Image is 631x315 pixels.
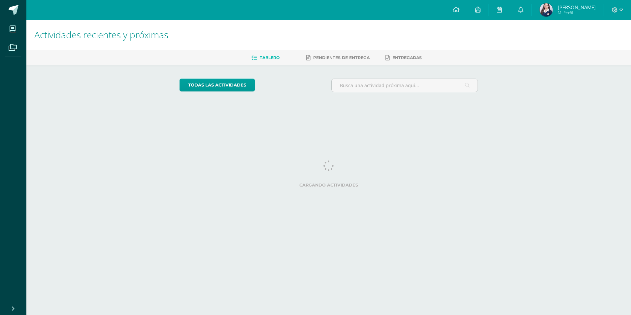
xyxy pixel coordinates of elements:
span: Entregadas [392,55,422,60]
span: Actividades recientes y próximas [34,28,168,41]
span: Pendientes de entrega [313,55,370,60]
span: Tablero [260,55,280,60]
label: Cargando actividades [180,183,478,188]
span: Mi Perfil [558,10,596,16]
span: [PERSON_NAME] [558,4,596,11]
a: Tablero [251,52,280,63]
input: Busca una actividad próxima aquí... [332,79,478,92]
a: todas las Actividades [180,79,255,91]
a: Pendientes de entrega [306,52,370,63]
img: 5d5e884fa2c50f4a0bef196c0c30c1e0.png [540,3,553,17]
a: Entregadas [385,52,422,63]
